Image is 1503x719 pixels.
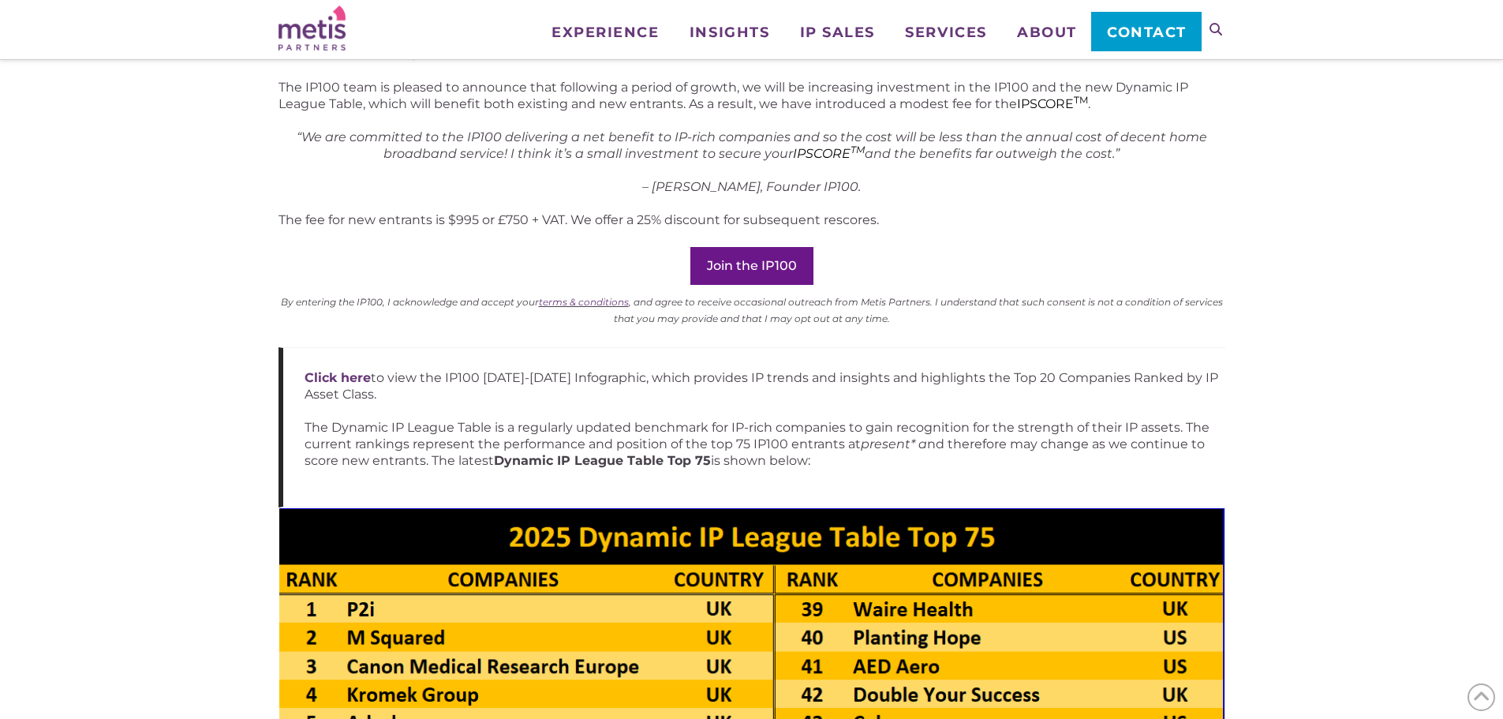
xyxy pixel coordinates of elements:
[305,369,1225,403] p: to view the IP100 [DATE]-[DATE] Infographic, which provides IP trends and insights and highlights...
[305,370,371,385] a: Click here
[1074,94,1088,106] sup: TM
[279,212,1225,228] p: The fee for new entrants is $995 or £750 + VAT. We offer a 25% discount for subsequent rescores.
[1107,25,1187,39] span: Contact
[1017,25,1077,39] span: About
[551,25,659,39] span: Experience
[279,79,1225,112] p: The IP100 team is pleased to announce that following a period of growth, we will be increasing in...
[690,247,813,285] a: Join the IP100
[1017,96,1088,111] mark: IPSCORE
[793,146,865,161] mark: IPSCORE
[279,6,346,51] img: Metis Partners
[800,25,875,39] span: IP Sales
[539,296,629,308] a: terms & conditions
[861,436,927,451] em: present* a
[494,453,711,468] strong: Dynamic IP League Table Top 75
[690,25,769,39] span: Insights
[851,144,865,155] sup: TM
[905,25,986,39] span: Services
[1467,683,1495,711] span: Back to Top
[279,30,1211,62] span: IP also plays an important role in transforming funding options available to your company, as IP ...
[642,179,861,194] em: – [PERSON_NAME], Founder IP100.
[305,419,1225,469] p: The Dynamic IP League Table is a regularly updated benchmark for IP-rich companies to gain recogn...
[1091,12,1201,51] a: Contact
[281,296,1223,324] sup: By entering the IP100, I acknowledge and accept your , and agree to receive occasional outreach f...
[297,129,1207,161] em: “We are committed to the IP100 delivering a net benefit to IP-rich companies and so the cost will...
